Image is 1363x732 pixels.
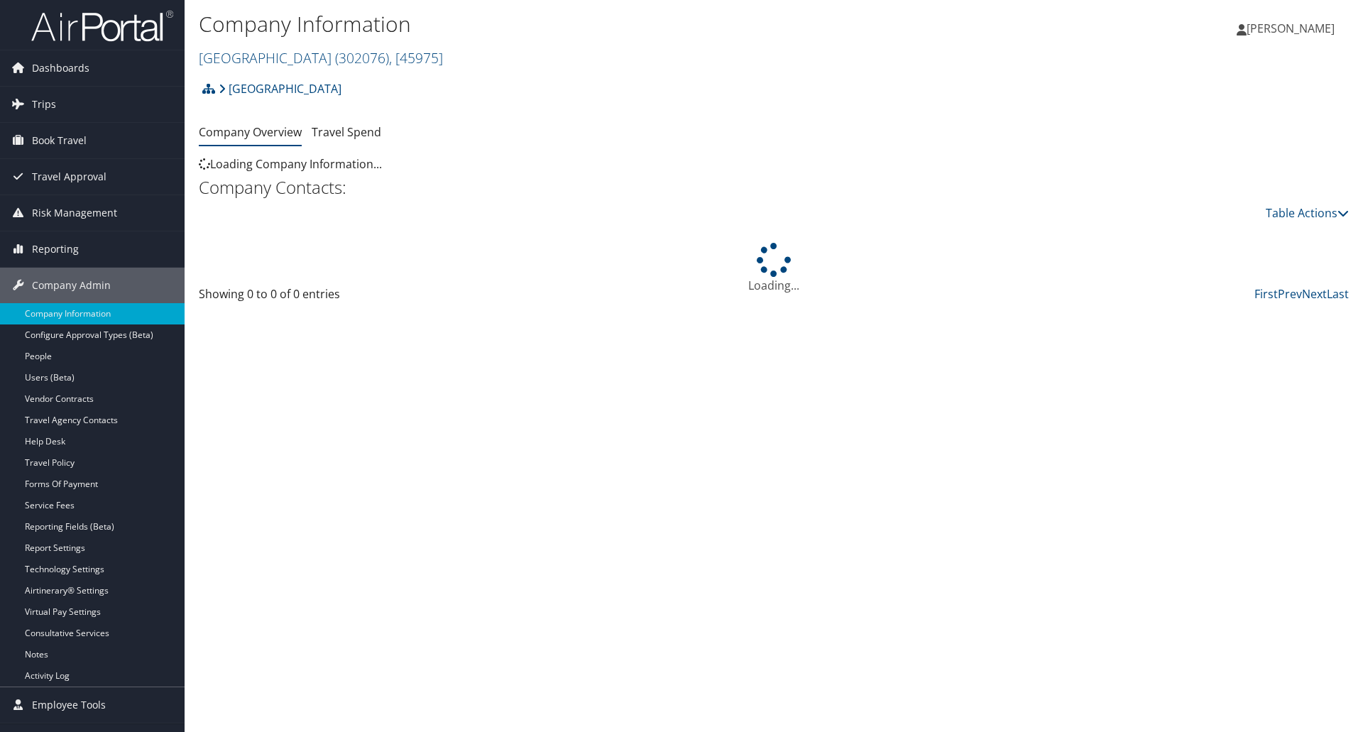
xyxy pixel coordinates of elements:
[32,687,106,723] span: Employee Tools
[389,48,443,67] span: , [ 45975 ]
[32,231,79,267] span: Reporting
[199,48,443,67] a: [GEOGRAPHIC_DATA]
[199,9,965,39] h1: Company Information
[199,175,1349,200] h2: Company Contacts:
[335,48,389,67] span: ( 302076 )
[32,159,106,195] span: Travel Approval
[199,124,302,140] a: Company Overview
[1278,286,1302,302] a: Prev
[312,124,381,140] a: Travel Spend
[1327,286,1349,302] a: Last
[199,285,471,310] div: Showing 0 to 0 of 0 entries
[199,156,382,172] span: Loading Company Information...
[1247,21,1335,36] span: [PERSON_NAME]
[1237,7,1349,50] a: [PERSON_NAME]
[32,268,111,303] span: Company Admin
[32,123,87,158] span: Book Travel
[31,9,173,43] img: airportal-logo.png
[199,243,1349,294] div: Loading...
[1302,286,1327,302] a: Next
[1266,205,1349,221] a: Table Actions
[32,50,89,86] span: Dashboards
[219,75,341,103] a: [GEOGRAPHIC_DATA]
[32,87,56,122] span: Trips
[1254,286,1278,302] a: First
[32,195,117,231] span: Risk Management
